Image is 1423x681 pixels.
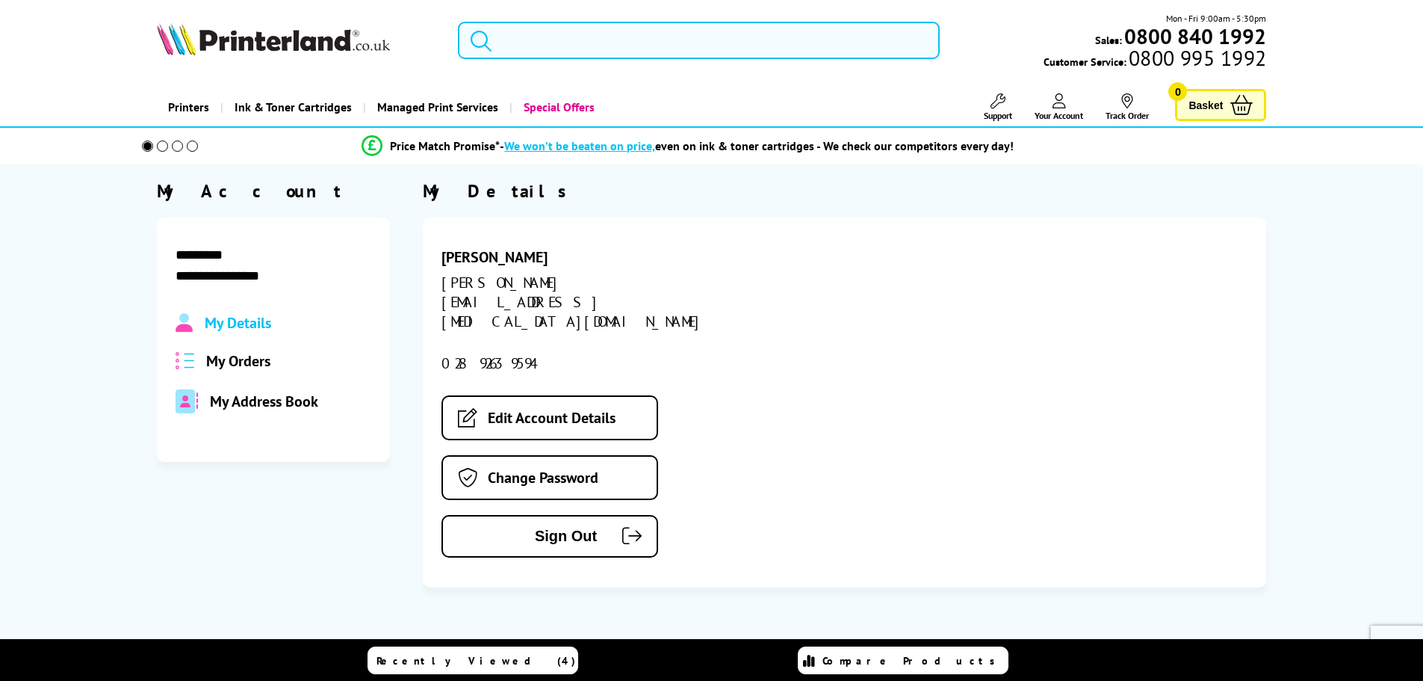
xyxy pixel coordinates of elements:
a: Printers [157,88,220,126]
span: Sign Out [465,528,597,545]
div: - even on ink & toner cartridges - We check our competitors every day! [500,138,1014,153]
img: Profile.svg [176,313,193,333]
a: Support [984,93,1012,121]
a: Recently Viewed (4) [368,647,578,674]
div: My Account [157,179,390,203]
a: Basket 0 [1175,89,1266,121]
a: Managed Print Services [363,88,509,126]
span: We won’t be beaten on price, [504,138,655,153]
span: Support [984,110,1012,121]
button: Sign Out [441,515,658,558]
span: Customer Service: [1044,51,1266,69]
a: Track Order [1106,93,1149,121]
span: Ink & Toner Cartridges [235,88,352,126]
span: My Orders [206,351,270,371]
a: Change Password [441,455,658,500]
a: Compare Products [798,647,1008,674]
img: Printerland Logo [157,22,390,55]
div: My Details [423,179,1266,203]
span: Price Match Promise* [390,138,500,153]
a: Your Account [1035,93,1083,121]
a: Edit Account Details [441,395,658,440]
a: Printerland Logo [157,22,440,58]
span: Basket [1188,95,1223,115]
span: Compare Products [822,654,1003,668]
span: My Address Book [210,392,318,411]
h2: Why buy from us? [157,636,1267,659]
b: 0800 840 1992 [1124,22,1266,50]
span: Recently Viewed (4) [376,654,576,668]
img: all-order.svg [176,352,195,369]
img: address-book-duotone-solid.svg [176,389,198,413]
li: modal_Promise [122,133,1255,159]
span: My Details [205,313,271,333]
div: 028 9263 9594 [441,354,707,373]
a: 0800 840 1992 [1122,29,1266,43]
span: Mon - Fri 9:00am - 5:30pm [1166,11,1266,25]
div: [PERSON_NAME][EMAIL_ADDRESS][MEDICAL_DATA][DOMAIN_NAME] [441,273,707,331]
span: 0800 995 1992 [1126,51,1266,65]
span: 0 [1168,82,1187,101]
span: Your Account [1035,110,1083,121]
a: Ink & Toner Cartridges [220,88,363,126]
span: Sales: [1095,33,1122,47]
div: [PERSON_NAME] [441,247,707,267]
a: Special Offers [509,88,606,126]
